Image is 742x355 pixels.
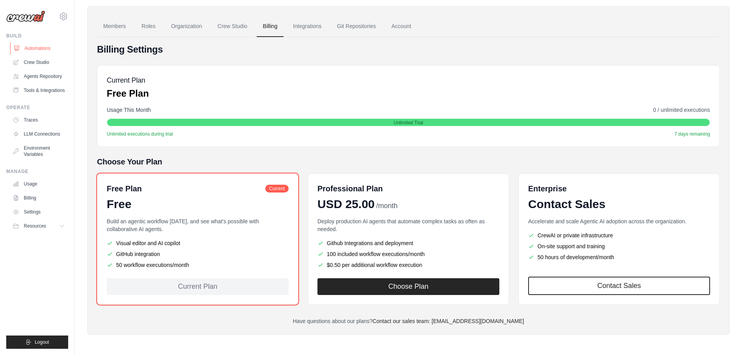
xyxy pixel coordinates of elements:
[257,16,284,37] a: Billing
[107,239,289,247] li: Visual editor and AI copilot
[107,131,173,137] span: Unlimited executions during trial
[9,70,68,83] a: Agents Repository
[97,43,720,56] h4: Billing Settings
[24,223,46,229] span: Resources
[107,261,289,269] li: 50 workflow executions/month
[317,239,499,247] li: Github Integrations and deployment
[528,253,710,261] li: 50 hours of development/month
[97,317,720,325] p: Have questions about our plans?
[317,261,499,269] li: $0.50 per additional workflow execution
[675,131,710,137] span: 7 days remaining
[107,106,151,114] span: Usage This Month
[653,106,710,114] span: 0 / unlimited executions
[10,42,69,55] a: Automations
[9,192,68,204] a: Billing
[9,56,68,69] a: Crew Studio
[107,250,289,258] li: GitHub integration
[35,339,49,345] span: Logout
[287,16,328,37] a: Integrations
[317,183,383,194] h6: Professional Plan
[317,278,499,295] button: Choose Plan
[211,16,254,37] a: Crew Studio
[528,231,710,239] li: CrewAI or private infrastructure
[107,197,289,211] div: Free
[97,156,720,167] h5: Choose Your Plan
[317,250,499,258] li: 100 included workflow executions/month
[97,16,132,37] a: Members
[9,206,68,218] a: Settings
[376,201,398,211] span: /month
[528,217,710,225] p: Accelerate and scale Agentic AI adoption across the organization.
[265,185,289,193] span: Current
[6,33,68,39] div: Build
[9,84,68,97] a: Tools & Integrations
[135,16,162,37] a: Roles
[317,217,499,233] p: Deploy production AI agents that automate complex tasks as often as needed.
[372,318,524,324] a: Contact our sales team: [EMAIL_ADDRESS][DOMAIN_NAME]
[107,75,149,86] h5: Current Plan
[107,217,289,233] p: Build an agentic workflow [DATE], and see what's possible with collaborative AI agents.
[9,114,68,126] a: Traces
[9,128,68,140] a: LLM Connections
[6,11,45,22] img: Logo
[528,242,710,250] li: On-site support and training
[9,220,68,232] button: Resources
[331,16,382,37] a: Git Repositories
[6,336,68,349] button: Logout
[107,183,142,194] h6: Free Plan
[165,16,208,37] a: Organization
[107,87,149,100] p: Free Plan
[528,197,710,211] div: Contact Sales
[9,142,68,161] a: Environment Variables
[393,120,423,126] span: Unlimited Trial
[6,104,68,111] div: Operate
[528,277,710,295] a: Contact Sales
[385,16,418,37] a: Account
[317,197,375,211] span: USD 25.00
[528,183,710,194] h6: Enterprise
[6,168,68,175] div: Manage
[9,178,68,190] a: Usage
[107,278,289,295] div: Current Plan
